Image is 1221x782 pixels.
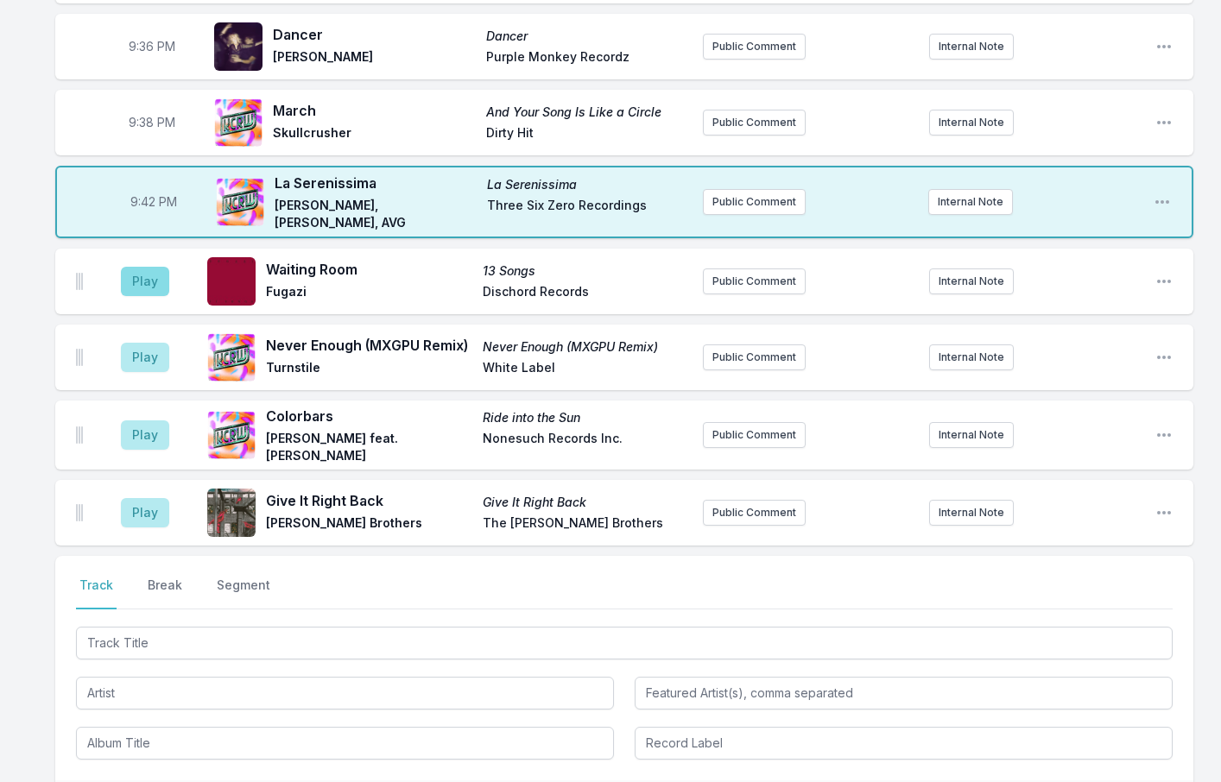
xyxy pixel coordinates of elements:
[266,259,472,280] span: Waiting Room
[635,677,1173,709] input: Featured Artist(s), comma separated
[486,124,689,145] span: Dirty Hit
[929,344,1014,370] button: Internal Note
[275,197,477,231] span: [PERSON_NAME], [PERSON_NAME], AVG
[121,267,169,296] button: Play
[207,257,256,306] img: 13 Songs
[214,98,263,147] img: And Your Song Is Like a Circle
[483,430,689,464] span: Nonesuch Records Inc.
[275,173,477,193] span: La Serenissima
[273,24,476,45] span: Dancer
[1154,193,1171,211] button: Open playlist item options
[76,273,83,290] img: Drag Handle
[273,124,476,145] span: Skullcrusher
[929,34,1014,60] button: Internal Note
[1155,504,1173,521] button: Open playlist item options
[76,677,614,709] input: Artist
[76,504,83,521] img: Drag Handle
[929,268,1014,294] button: Internal Note
[121,498,169,527] button: Play
[486,104,689,121] span: And Your Song Is Like a Circle
[1155,273,1173,290] button: Open playlist item options
[266,406,472,426] span: Colorbars
[273,100,476,121] span: March
[214,22,263,71] img: Dancer
[207,333,256,382] img: Never Enough (MXGPU Remix)
[703,110,806,136] button: Public Comment
[486,28,689,45] span: Dancer
[703,189,806,215] button: Public Comment
[144,577,186,609] button: Break
[76,349,83,366] img: Drag Handle
[483,359,689,380] span: White Label
[487,176,689,193] span: La Serenissima
[121,343,169,372] button: Play
[929,422,1014,448] button: Internal Note
[266,359,472,380] span: Turnstile
[266,490,472,511] span: Give It Right Back
[487,197,689,231] span: Three Six Zero Recordings
[76,426,83,444] img: Drag Handle
[129,114,175,131] span: Timestamp
[486,48,689,69] span: Purple Monkey Recordz
[273,48,476,69] span: [PERSON_NAME]
[207,411,256,459] img: Ride into the Sun
[635,727,1173,760] input: Record Label
[483,514,689,535] span: The [PERSON_NAME] Brothers
[130,193,177,211] span: Timestamp
[483,262,689,280] span: 13 Songs
[703,422,806,448] button: Public Comment
[129,38,175,55] span: Timestamp
[76,577,117,609] button: Track
[929,110,1014,136] button: Internal Note
[266,514,472,535] span: [PERSON_NAME] Brothers
[483,494,689,511] span: Give It Right Back
[266,283,472,304] span: Fugazi
[266,430,472,464] span: [PERSON_NAME] feat. [PERSON_NAME]
[1155,38,1173,55] button: Open playlist item options
[483,338,689,356] span: Never Enough (MXGPU Remix)
[121,420,169,450] button: Play
[929,500,1014,526] button: Internal Note
[207,489,256,537] img: Give It Right Back
[1155,426,1173,444] button: Open playlist item options
[483,283,689,304] span: Dischord Records
[703,34,806,60] button: Public Comment
[1155,114,1173,131] button: Open playlist item options
[76,727,614,760] input: Album Title
[703,268,806,294] button: Public Comment
[1155,349,1173,366] button: Open playlist item options
[76,627,1173,659] input: Track Title
[928,189,1013,215] button: Internal Note
[213,577,274,609] button: Segment
[216,178,264,226] img: La Serenissima
[703,344,806,370] button: Public Comment
[703,500,806,526] button: Public Comment
[266,335,472,356] span: Never Enough (MXGPU Remix)
[483,409,689,426] span: Ride into the Sun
